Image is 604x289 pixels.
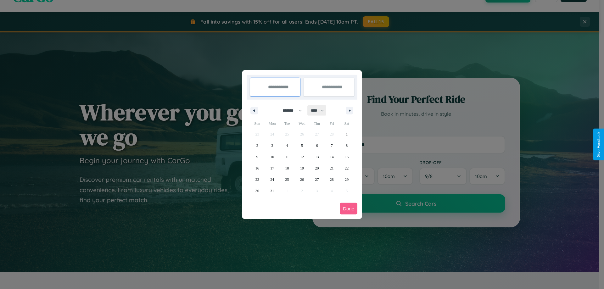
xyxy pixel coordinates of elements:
button: 3 [265,140,279,151]
span: 14 [330,151,334,163]
div: Give Feedback [596,132,601,157]
span: Fri [324,119,339,129]
span: 4 [286,140,288,151]
button: 25 [280,174,294,185]
button: 13 [310,151,324,163]
button: 26 [294,174,309,185]
span: 8 [346,140,348,151]
span: 12 [300,151,304,163]
button: 23 [250,174,265,185]
span: 20 [315,163,319,174]
button: 4 [280,140,294,151]
button: 28 [324,174,339,185]
span: 29 [345,174,349,185]
span: 27 [315,174,319,185]
button: 20 [310,163,324,174]
span: 16 [255,163,259,174]
button: 31 [265,185,279,197]
span: Sun [250,119,265,129]
span: 23 [255,174,259,185]
span: 7 [331,140,333,151]
span: 5 [301,140,303,151]
span: 11 [285,151,289,163]
span: Sat [339,119,354,129]
span: 10 [270,151,274,163]
span: 24 [270,174,274,185]
button: 17 [265,163,279,174]
button: 8 [339,140,354,151]
button: 16 [250,163,265,174]
button: 2 [250,140,265,151]
span: 1 [346,129,348,140]
button: 27 [310,174,324,185]
span: Thu [310,119,324,129]
span: 22 [345,163,349,174]
span: 31 [270,185,274,197]
button: 19 [294,163,309,174]
span: 6 [316,140,318,151]
span: 17 [270,163,274,174]
button: 21 [324,163,339,174]
button: 5 [294,140,309,151]
span: Tue [280,119,294,129]
span: 18 [285,163,289,174]
span: 13 [315,151,319,163]
span: 25 [285,174,289,185]
button: 7 [324,140,339,151]
span: 19 [300,163,304,174]
span: Mon [265,119,279,129]
span: 2 [256,140,258,151]
button: 22 [339,163,354,174]
span: 15 [345,151,349,163]
button: 24 [265,174,279,185]
button: 30 [250,185,265,197]
button: 14 [324,151,339,163]
button: Done [340,203,357,214]
button: 11 [280,151,294,163]
span: 28 [330,174,334,185]
button: 12 [294,151,309,163]
span: 3 [271,140,273,151]
span: Wed [294,119,309,129]
span: 9 [256,151,258,163]
button: 29 [339,174,354,185]
span: 21 [330,163,334,174]
button: 9 [250,151,265,163]
button: 18 [280,163,294,174]
button: 1 [339,129,354,140]
span: 30 [255,185,259,197]
button: 6 [310,140,324,151]
span: 26 [300,174,304,185]
button: 10 [265,151,279,163]
button: 15 [339,151,354,163]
